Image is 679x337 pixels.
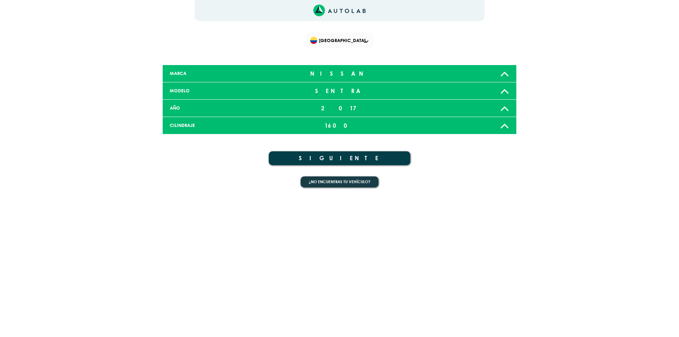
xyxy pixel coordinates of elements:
[164,70,281,77] div: MARCA
[163,65,516,82] a: MARCA NISSAN
[281,66,398,81] div: NISSAN
[163,82,516,100] a: MODELO SENTRA
[310,37,317,44] img: Flag of COLOMBIA
[281,84,398,98] div: SENTRA
[269,151,410,165] button: SIGUIENTE
[164,87,281,94] div: MODELO
[164,105,281,111] div: AÑO
[310,35,371,45] span: [GEOGRAPHIC_DATA]
[306,33,373,48] div: Flag of COLOMBIA[GEOGRAPHIC_DATA]
[163,117,516,134] a: CILINDRAJE 1600
[313,7,366,13] a: Link al sitio de autolab
[164,122,281,129] div: CILINDRAJE
[281,101,398,115] div: 2017
[301,176,378,187] button: ¿No encuentras tu vehículo?
[163,100,516,117] a: AÑO 2017
[281,118,398,133] div: 1600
